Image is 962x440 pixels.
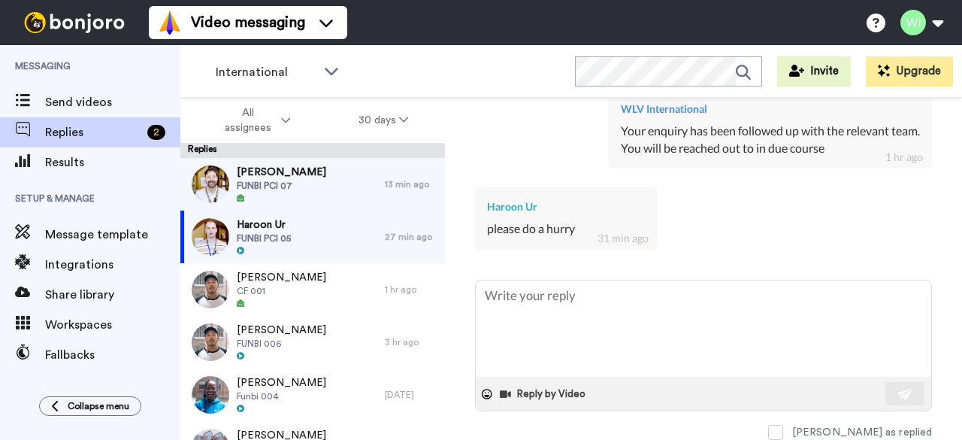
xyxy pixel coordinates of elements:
button: All assignees [183,99,325,141]
img: 20357b13-09c5-4b1e-98cd-6bacbcb48d6b-thumb.jpg [192,323,229,361]
div: 27 min ago [385,231,437,243]
span: Share library [45,286,180,304]
img: send-white.svg [897,388,914,400]
div: please do a hurry [487,220,646,238]
span: FUNBI 006 [237,338,326,350]
img: bj-logo-header-white.svg [18,12,131,33]
span: Haroon Ur [237,217,291,232]
button: Upgrade [866,56,953,86]
img: vm-color.svg [158,11,182,35]
span: Integrations [45,256,180,274]
a: [PERSON_NAME]FUNBI 0063 hr ago [180,316,445,369]
span: International [216,63,316,81]
div: Your enquiry has been followed up with the relevant team. You will be reached out to in due course [621,123,920,157]
img: c09c68b7-9708-48cd-a98b-e626f11a0c1e-thumb.jpg [192,218,229,256]
span: FUNBI PCI 05 [237,232,291,244]
a: Haroon UrFUNBI PCI 0527 min ago [180,211,445,263]
div: 1 hr ago [385,284,437,296]
span: Send videos [45,93,180,111]
span: [PERSON_NAME] [237,270,326,285]
button: Collapse menu [39,396,141,416]
span: Message template [45,226,180,244]
span: Workspaces [45,316,180,334]
div: Replies [180,143,445,158]
span: Replies [45,123,141,141]
img: 9dfb7d97-2856-4181-85e0-e99e13665e2b-thumb.jpg [192,165,229,203]
span: Funbi 004 [237,390,326,402]
a: [PERSON_NAME]FUNBI PCI 0713 min ago [180,158,445,211]
button: 30 days [325,107,443,134]
img: 6e96bc2d-f13c-4f31-a1a5-70699ff96792-thumb.jpg [192,271,229,308]
span: Fallbacks [45,346,180,364]
span: [PERSON_NAME] [237,375,326,390]
div: 1 hr ago [885,150,923,165]
span: [PERSON_NAME] [237,323,326,338]
div: 3 hr ago [385,336,437,348]
div: [DATE] [385,389,437,401]
div: [PERSON_NAME] as replied [792,425,932,440]
span: [PERSON_NAME] [237,165,326,180]
a: [PERSON_NAME]CF 0011 hr ago [180,263,445,316]
span: All assignees [217,105,278,135]
div: Haroon Ur [487,199,646,214]
button: Reply by Video [498,383,590,405]
span: Collapse menu [68,400,129,412]
div: 13 min ago [385,178,437,190]
span: FUNBI PCI 07 [237,180,326,192]
span: Video messaging [191,12,305,33]
div: 2 [147,125,165,140]
a: [PERSON_NAME]Funbi 004[DATE] [180,369,445,421]
span: Results [45,153,180,171]
span: CF 001 [237,285,326,297]
button: Invite [777,56,851,86]
div: 31 min ago [597,231,649,246]
div: WLV International [621,102,920,117]
img: 27eae013-6e91-46e1-8cbe-64125cb1c4be-thumb.jpg [192,376,229,414]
